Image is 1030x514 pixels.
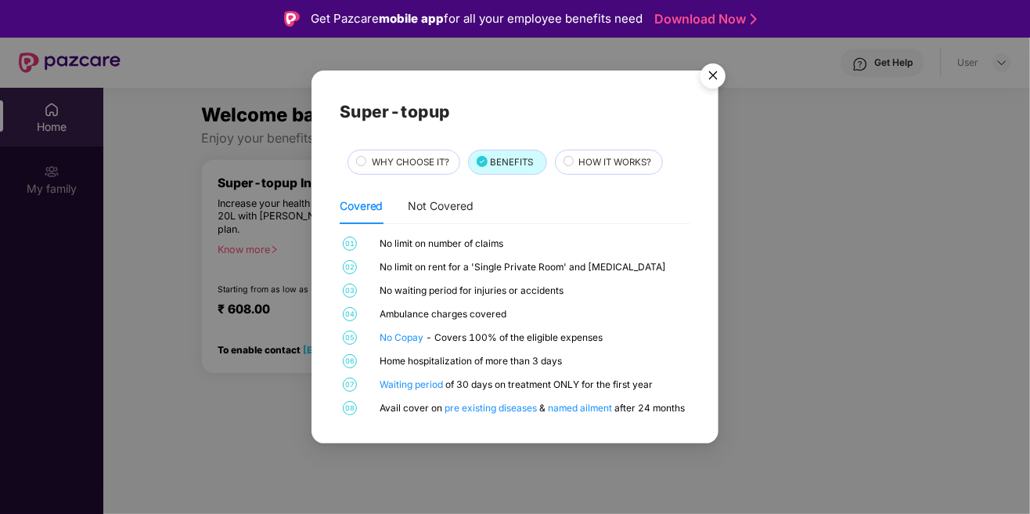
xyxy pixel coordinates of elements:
[343,331,357,345] span: 05
[490,155,533,169] span: BENEFITS
[409,197,474,215] div: Not Covered
[691,56,733,98] button: Close
[284,11,300,27] img: Logo
[380,307,687,321] div: Ambulance charges covered
[380,260,687,274] div: No limit on rent for a 'Single Private Room' and [MEDICAL_DATA]
[445,402,539,414] a: pre existing diseases
[579,155,652,169] span: HOW IT WORKS?
[654,11,752,27] a: Download Now
[380,284,687,298] div: No waiting period for injuries or accidents
[380,378,687,392] div: of 30 days on treatment ONLY for the first year
[380,237,687,251] div: No limit on number of claims
[751,11,757,27] img: Stroke
[380,378,445,390] a: Waiting period
[380,401,687,415] div: Avail cover on & after 24 months
[343,354,357,368] span: 06
[380,354,687,368] div: Home hospitalization of more than 3 days
[343,401,357,415] span: 08
[380,331,426,343] a: No Copay
[343,307,357,321] span: 04
[311,9,643,28] div: Get Pazcare for all your employee benefits need
[379,11,444,26] strong: mobile app
[343,237,357,251] span: 01
[380,331,687,345] div: - Covers 100% of the eligible expenses
[343,378,357,392] span: 07
[340,197,384,215] div: Covered
[691,56,735,100] img: svg+xml;base64,PHN2ZyB4bWxucz0iaHR0cDovL3d3dy53My5vcmcvMjAwMC9zdmciIHdpZHRoPSI1NiIgaGVpZ2h0PSI1Ni...
[548,402,614,414] a: named ailment
[340,99,691,125] h2: Super-topup
[372,155,449,169] span: WHY CHOOSE IT?
[343,284,357,298] span: 03
[343,260,357,274] span: 02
